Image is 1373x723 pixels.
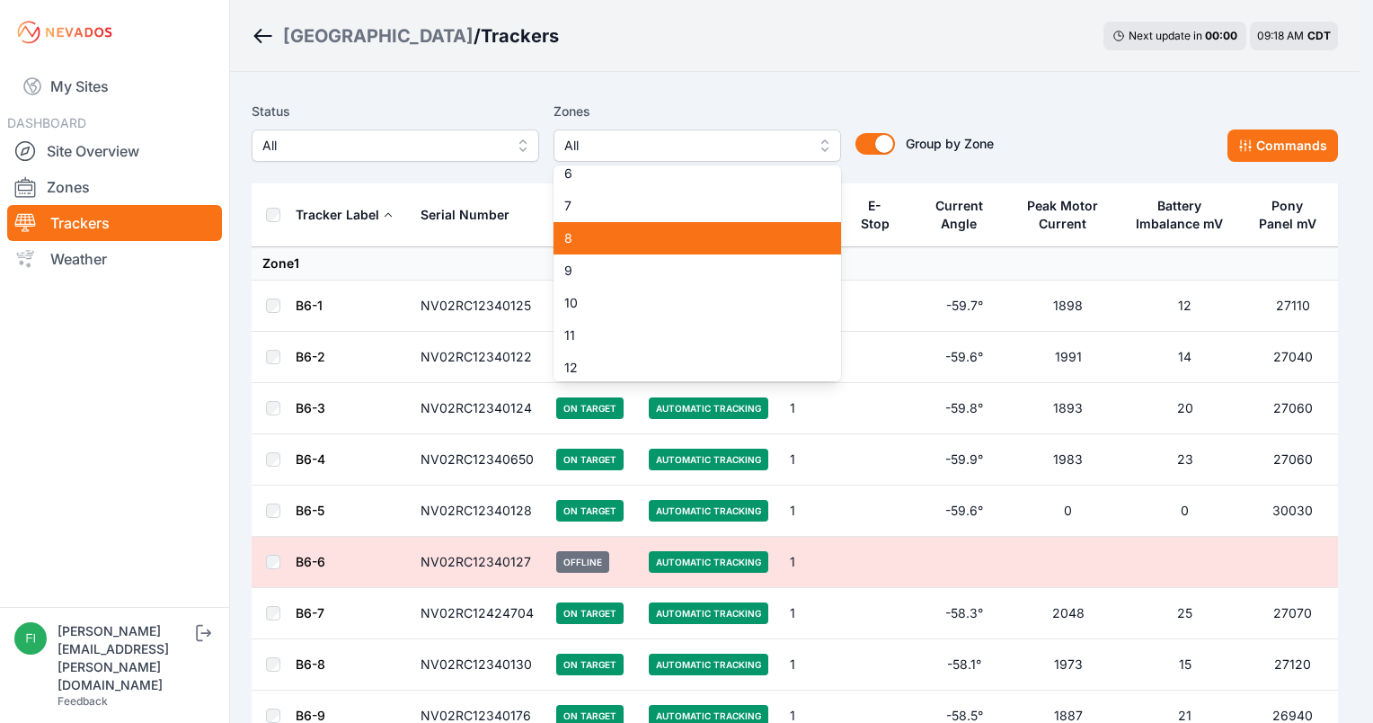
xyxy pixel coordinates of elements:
span: 11 [564,326,809,344]
span: 10 [564,294,809,312]
span: 12 [564,359,809,377]
span: 7 [564,197,809,215]
span: 9 [564,262,809,280]
div: All [554,165,841,381]
span: All [564,135,805,156]
span: 8 [564,229,809,247]
button: All [554,129,841,162]
span: 6 [564,165,809,183]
